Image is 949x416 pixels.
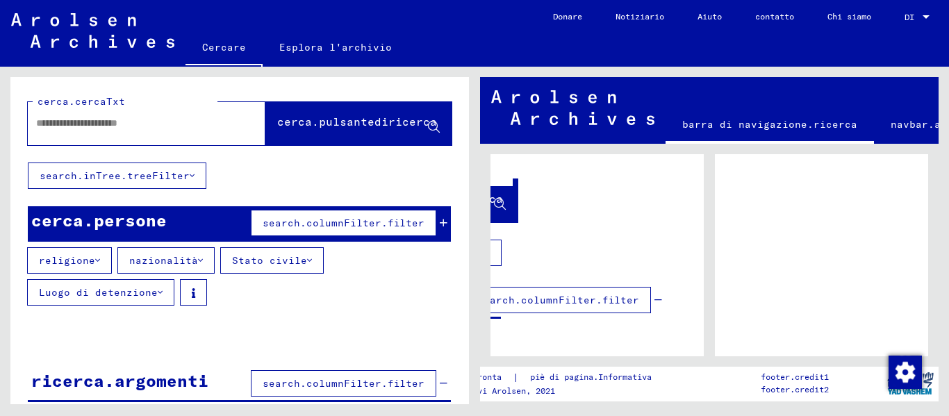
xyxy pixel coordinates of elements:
[185,31,263,67] a: Cercare
[553,11,582,22] font: Donare
[263,31,409,64] a: Esplora l'archivio
[682,118,857,131] font: barra di navigazione.ricerca
[27,247,112,274] button: religione
[265,102,452,145] button: cerca.pulsantediricerca
[279,41,392,53] font: Esplora l'archivio
[202,41,246,53] font: Cercare
[40,169,190,182] font: search.inTree.treeFilter
[220,247,324,274] button: Stato civile
[31,210,167,231] font: cerca.persone
[513,371,519,383] font: |
[755,11,794,22] font: contatto
[889,356,922,389] img: Modifica consenso
[343,192,503,206] font: cerca.pulsantediricerca
[117,247,215,274] button: nazionalità
[263,217,424,229] font: search.columnFilter.filter
[263,377,424,390] font: search.columnFilter.filter
[38,95,125,108] font: cerca.cercaTxt
[232,254,307,267] font: Stato civile
[761,384,829,394] font: footer.credit2
[884,366,936,401] img: yv_logo.png
[39,254,95,267] font: religione
[31,370,208,391] font: ricerca.argomenti
[465,287,651,313] button: search.columnFilter.filter
[666,108,874,144] a: barra di navigazione.ricerca
[277,115,437,128] font: cerca.pulsantediricerca
[11,13,174,48] img: Arolsen_neg.svg
[530,372,720,382] font: piè di pagina.Informativa sulla privacy
[129,254,198,267] font: nazionalità
[491,90,654,125] img: Arolsen_neg.svg
[827,11,871,22] font: Chi siamo
[251,370,436,397] button: search.columnFilter.filter
[698,11,722,22] font: Aiuto
[519,370,736,385] a: piè di pagina.Informativa sulla privacy
[39,286,158,299] font: Luogo di detenzione
[905,12,914,22] font: DI
[251,210,436,236] button: search.columnFilter.filter
[761,372,829,382] font: footer.credit1
[616,11,664,22] font: Notiziario
[477,294,639,306] font: search.columnFilter.filter
[28,163,206,189] button: search.inTree.treeFilter
[27,279,174,306] button: Luogo di detenzione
